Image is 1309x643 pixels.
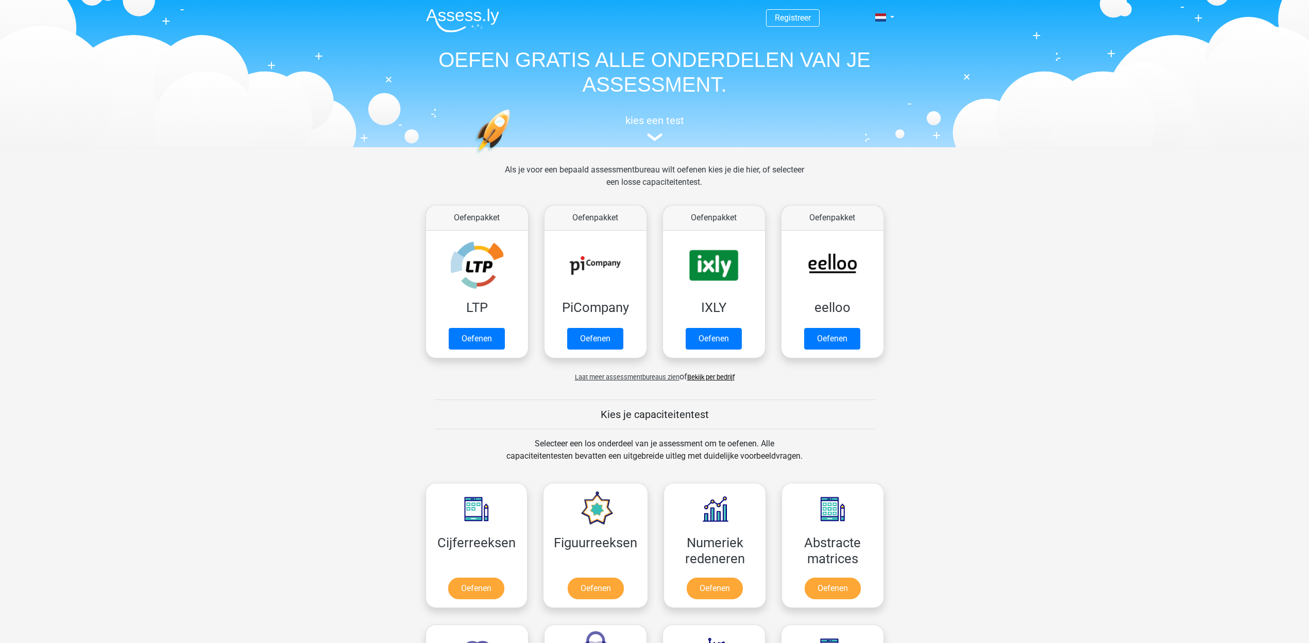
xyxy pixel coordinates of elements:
[418,47,892,97] h1: OEFEN GRATIS ALLE ONDERDELEN VAN JE ASSESSMENT.
[448,578,504,599] a: Oefenen
[497,438,812,475] div: Selecteer een los onderdeel van je assessment om te oefenen. Alle capaciteitentesten bevatten een...
[426,8,499,32] img: Assessly
[804,328,860,350] a: Oefenen
[687,373,735,381] a: Bekijk per bedrijf
[449,328,505,350] a: Oefenen
[775,13,811,23] a: Registreer
[647,133,662,141] img: assessment
[497,164,812,201] div: Als je voor een bepaald assessmentbureau wilt oefenen kies je die hier, of selecteer een losse ca...
[418,362,892,383] div: of
[687,578,743,599] a: Oefenen
[418,114,892,127] h5: kies een test
[474,109,550,202] img: oefenen
[805,578,861,599] a: Oefenen
[575,373,679,381] span: Laat meer assessmentbureaus zien
[686,328,742,350] a: Oefenen
[435,408,875,421] h5: Kies je capaciteitentest
[418,114,892,142] a: kies een test
[567,328,623,350] a: Oefenen
[568,578,624,599] a: Oefenen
